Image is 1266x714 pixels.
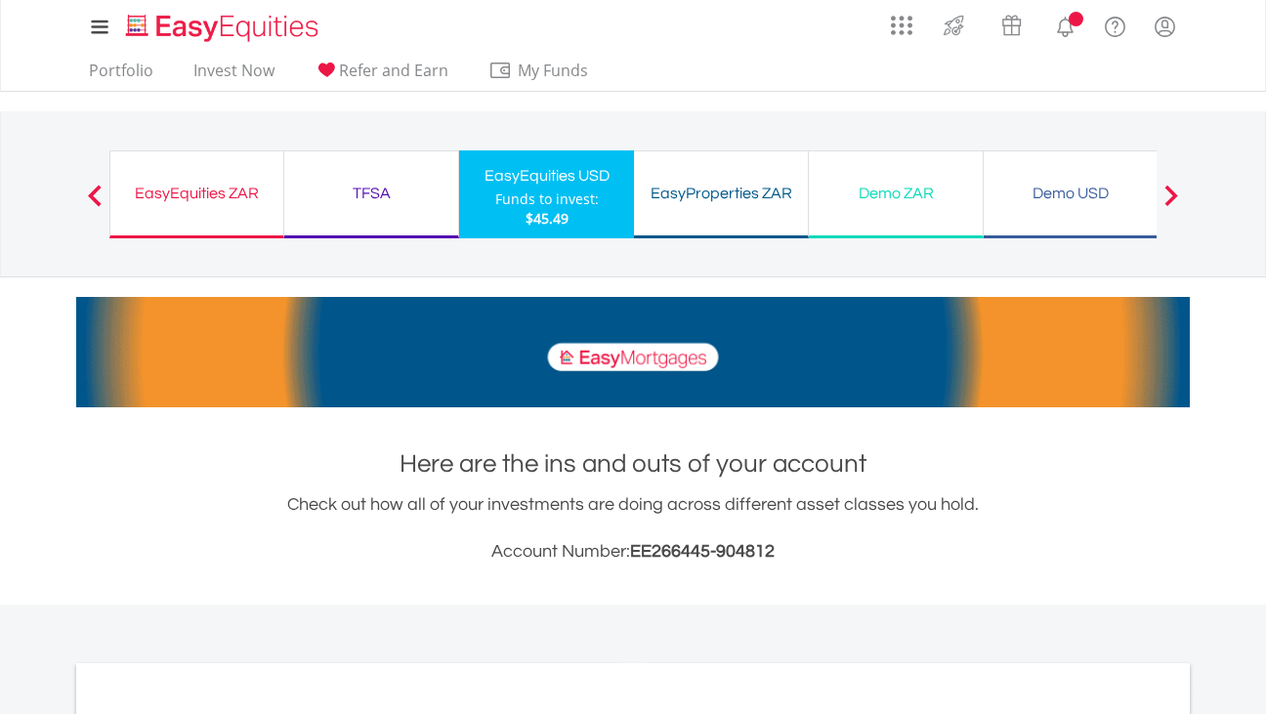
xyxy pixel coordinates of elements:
[630,542,775,561] span: EE266445-904812
[938,10,970,41] img: thrive-v2.svg
[995,10,1028,41] img: vouchers-v2.svg
[118,5,326,44] a: Home page
[995,180,1146,207] div: Demo USD
[76,491,1190,566] div: Check out how all of your investments are doing across different asset classes you hold.
[1140,5,1190,48] a: My Profile
[471,162,622,189] div: EasyEquities USD
[307,61,456,91] a: Refer and Earn
[186,61,282,91] a: Invest Now
[488,58,616,83] span: My Funds
[1152,194,1191,214] button: Next
[76,538,1190,566] h3: Account Number:
[76,446,1190,482] h1: Here are the ins and outs of your account
[646,180,796,207] div: EasyProperties ZAR
[122,180,272,207] div: EasyEquities ZAR
[81,61,161,91] a: Portfolio
[339,60,448,81] span: Refer and Earn
[1090,5,1140,44] a: FAQ's and Support
[75,194,114,214] button: Previous
[495,189,599,209] div: Funds to invest:
[122,12,326,44] img: EasyEquities_Logo.png
[76,297,1190,407] img: EasyMortage Promotion Banner
[526,209,569,228] span: $45.49
[891,15,912,36] img: grid-menu-icon.svg
[878,5,925,36] a: AppsGrid
[983,5,1040,41] a: Vouchers
[296,180,446,207] div: TFSA
[821,180,971,207] div: Demo ZAR
[1040,5,1090,44] a: Notifications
